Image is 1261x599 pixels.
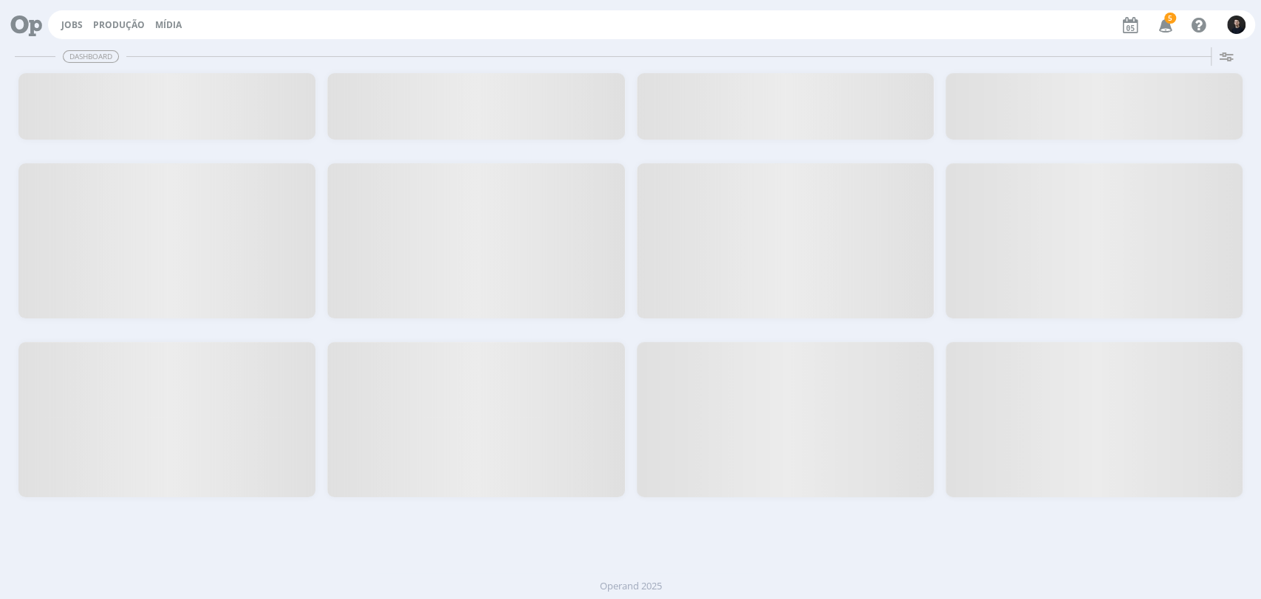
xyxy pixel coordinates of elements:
button: Produção [89,19,149,31]
a: Mídia [155,18,182,31]
a: Produção [93,18,145,31]
button: Jobs [57,19,87,31]
button: Mídia [151,19,186,31]
span: Dashboard [63,50,119,63]
button: 5 [1149,12,1179,38]
a: Jobs [61,18,83,31]
span: 5 [1164,13,1176,24]
button: C [1226,12,1246,38]
img: C [1227,16,1245,34]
